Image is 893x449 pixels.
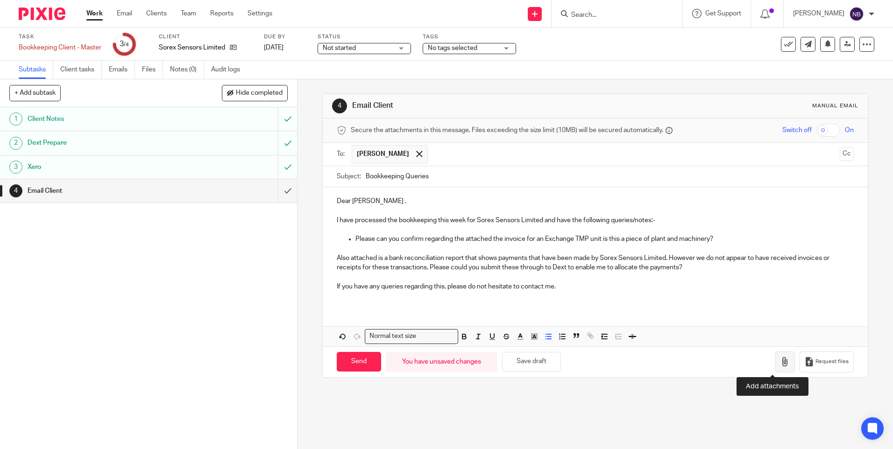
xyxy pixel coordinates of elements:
[337,196,853,206] p: Dear [PERSON_NAME] ,
[264,44,283,51] span: [DATE]
[570,11,654,20] input: Search
[793,9,844,18] p: [PERSON_NAME]
[782,126,812,135] span: Switch off
[367,331,418,341] span: Normal text size
[264,33,306,41] label: Due by
[337,149,347,159] label: To:
[365,329,458,344] div: Search for option
[9,85,61,101] button: + Add subtask
[9,112,22,126] div: 1
[222,85,288,101] button: Hide completed
[181,9,196,18] a: Team
[19,61,53,79] a: Subtasks
[337,282,853,291] p: If you have any queries regarding this, please do not hesitate to contact me.
[170,61,204,79] a: Notes (0)
[248,9,272,18] a: Settings
[9,137,22,150] div: 2
[19,43,101,52] div: Bookkeeping Client - Master
[337,216,853,225] p: I have processed the bookkeeping this week for Sorex Sensors Limited and have the following queri...
[357,149,409,159] span: [PERSON_NAME]
[117,9,132,18] a: Email
[337,352,381,372] input: Send
[428,45,477,51] span: No tags selected
[28,136,188,150] h1: Dext Prepare
[211,61,247,79] a: Audit logs
[318,33,411,41] label: Status
[28,184,188,198] h1: Email Client
[9,161,22,174] div: 3
[705,10,741,17] span: Get Support
[337,172,361,181] label: Subject:
[351,126,663,135] span: Secure the attachments in this message. Files exceeding the size limit (10MB) will be secured aut...
[423,33,516,41] label: Tags
[352,101,615,111] h1: Email Client
[236,90,283,97] span: Hide completed
[28,160,188,174] h1: Xero
[19,7,65,20] img: Pixie
[60,61,102,79] a: Client tasks
[109,61,135,79] a: Emails
[86,9,103,18] a: Work
[142,61,163,79] a: Files
[28,112,188,126] h1: Client Notes
[9,184,22,197] div: 4
[323,45,356,51] span: Not started
[120,39,129,49] div: 3
[159,33,252,41] label: Client
[159,43,225,52] p: Sorex Sensors Limited
[332,98,347,113] div: 4
[849,7,864,21] img: svg%3E
[210,9,234,18] a: Reports
[355,234,853,244] p: Please can you confirm regarding the attached the invoice for an Exchange TMP unit is this a piec...
[845,126,854,135] span: On
[812,102,858,110] div: Manual email
[800,351,854,372] button: Request files
[146,9,167,18] a: Clients
[124,42,129,47] small: /4
[419,331,453,341] input: Search for option
[840,147,854,161] button: Cc
[19,33,101,41] label: Task
[337,253,853,273] p: Also attached is a bank reconciliation report that shows payments that have been made by Sorex Se...
[386,352,497,372] div: You have unsaved changes
[815,358,849,365] span: Request files
[502,352,561,372] button: Save draft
